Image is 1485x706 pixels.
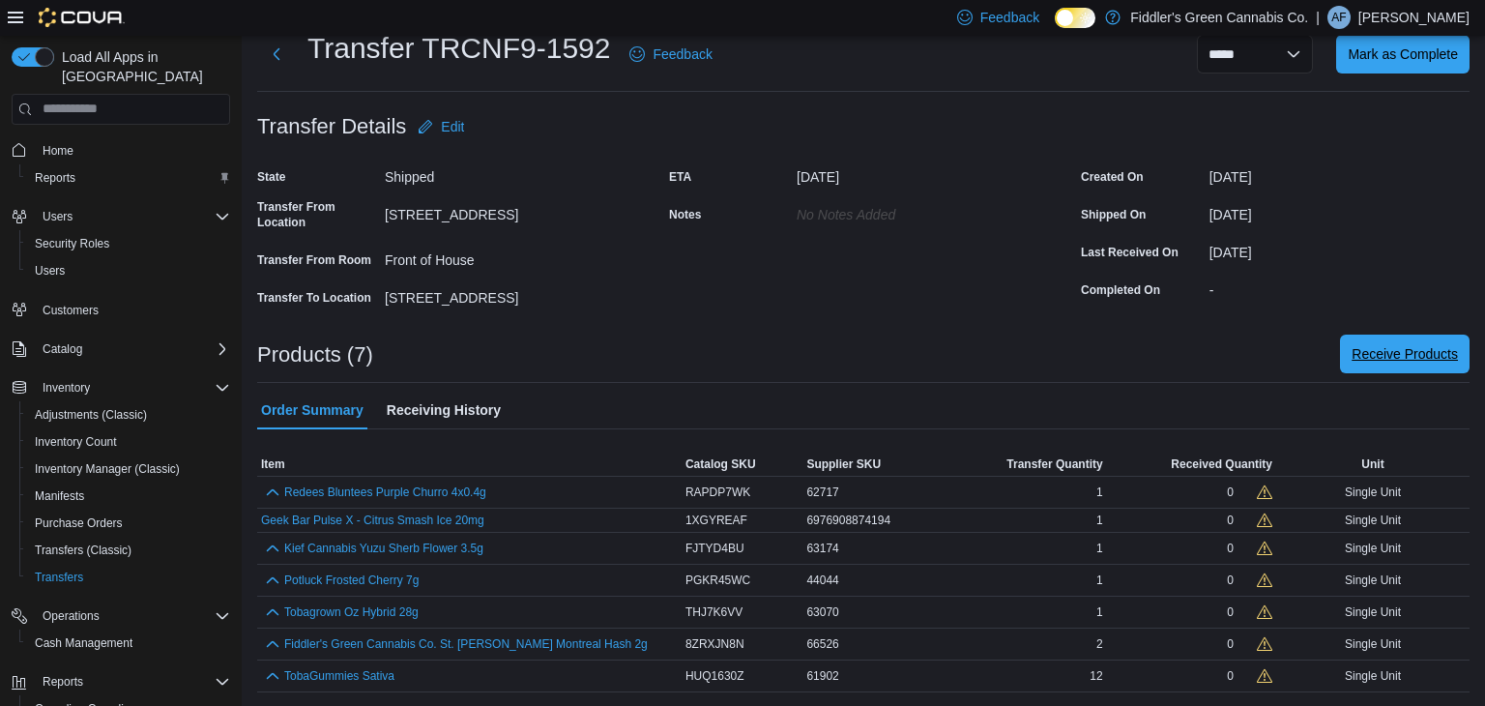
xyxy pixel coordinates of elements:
p: [PERSON_NAME] [1358,6,1470,29]
button: Reports [4,668,238,695]
span: 1XGYREAF [685,513,747,528]
div: Single Unit [1276,569,1470,592]
div: 0 [1227,541,1234,556]
label: Transfer From Location [257,199,377,230]
button: Edit [410,107,472,146]
span: PGKR45WC [685,573,750,588]
span: Reports [27,166,230,190]
span: Purchase Orders [27,512,230,535]
button: Users [35,205,80,228]
span: Catalog [43,341,82,357]
span: Transfers [35,570,83,585]
div: Single Unit [1276,664,1470,688]
span: Feedback [980,8,1039,27]
a: Home [35,139,81,162]
a: Security Roles [27,232,117,255]
span: Adjustments (Classic) [27,403,230,427]
span: Inventory Count [27,430,230,454]
input: Dark Mode [1055,8,1095,28]
div: 0 [1227,485,1234,500]
span: Customers [35,298,230,322]
span: 66526 [806,636,838,652]
label: Created On [1081,169,1144,185]
div: Single Unit [1276,537,1470,560]
span: Home [35,138,230,162]
span: Load All Apps in [GEOGRAPHIC_DATA] [54,47,230,86]
button: Transfers (Classic) [19,537,238,564]
span: Users [43,209,73,224]
span: Cash Management [35,635,132,651]
label: Notes [669,207,701,222]
div: No Notes added [797,199,1056,222]
button: Potluck Frosted Cherry 7g [284,574,419,587]
span: Order Summary [261,391,364,429]
div: [DATE] [1209,199,1470,222]
h1: Transfer TRCNF9-1592 [307,29,610,68]
button: Adjustments (Classic) [19,401,238,428]
span: Catalog [35,338,230,361]
div: Single Unit [1276,481,1470,504]
a: Purchase Orders [27,512,131,535]
span: Reports [43,674,83,690]
span: Inventory Manager (Classic) [27,457,230,481]
span: Inventory Count [35,434,117,450]
span: Item [261,456,285,472]
button: Inventory [4,374,238,401]
button: Kief Cannabis Yuzu Sherb Flower 3.5g [284,542,483,555]
span: Catalog SKU [685,456,756,472]
a: Users [27,259,73,282]
p: Fiddler's Green Cannabis Co. [1130,6,1308,29]
span: Users [35,205,230,228]
span: Reports [35,170,75,186]
label: Last Received On [1081,245,1179,260]
span: 1 [1096,604,1103,620]
button: Operations [35,604,107,628]
span: Operations [43,608,100,624]
button: Security Roles [19,230,238,257]
button: Home [4,136,238,164]
button: Manifests [19,483,238,510]
span: Purchase Orders [35,515,123,531]
span: THJ7K6VV [685,604,742,620]
span: 44044 [806,573,838,588]
button: Reports [35,670,91,693]
button: Receive Products [1340,335,1470,373]
p: | [1316,6,1320,29]
button: Tobagrown Oz Hybrid 28g [284,605,419,619]
span: Inventory [35,376,230,399]
div: [DATE] [797,162,1056,185]
span: Reports [35,670,230,693]
button: Received Quantity [1107,453,1276,476]
div: [STREET_ADDRESS] [385,282,644,306]
button: Mark as Complete [1336,35,1470,74]
label: Shipped On [1081,207,1146,222]
button: Unit [1276,453,1470,476]
span: AF [1331,6,1346,29]
a: Cash Management [27,632,140,655]
span: 1 [1096,485,1103,500]
button: Catalog [4,336,238,363]
span: 6976908874194 [806,513,890,528]
span: Receive Products [1352,344,1458,364]
span: 62717 [806,485,838,500]
a: Transfers (Classic) [27,539,139,562]
span: Mark as Complete [1348,44,1458,64]
span: Manifests [27,485,230,508]
div: 0 [1227,604,1234,620]
div: 0 [1227,636,1234,652]
span: 61902 [806,668,838,684]
span: Users [35,263,65,279]
button: Geek Bar Pulse X - Citrus Smash Ice 20mg [261,514,484,527]
button: Cash Management [19,630,238,657]
span: Manifests [35,488,84,504]
span: 1 [1096,513,1103,528]
div: Single Unit [1276,632,1470,656]
label: Completed On [1081,282,1160,298]
span: Inventory [43,380,90,396]
span: Feedback [653,44,712,64]
button: Catalog SKU [682,453,802,476]
button: Redees Bluntees Purple Churro 4x0.4g [284,485,486,499]
div: - [1209,275,1470,298]
span: Edit [441,117,464,136]
button: Fiddler's Green Cannabis Co. St. [PERSON_NAME] Montreal Hash 2g [284,637,648,651]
